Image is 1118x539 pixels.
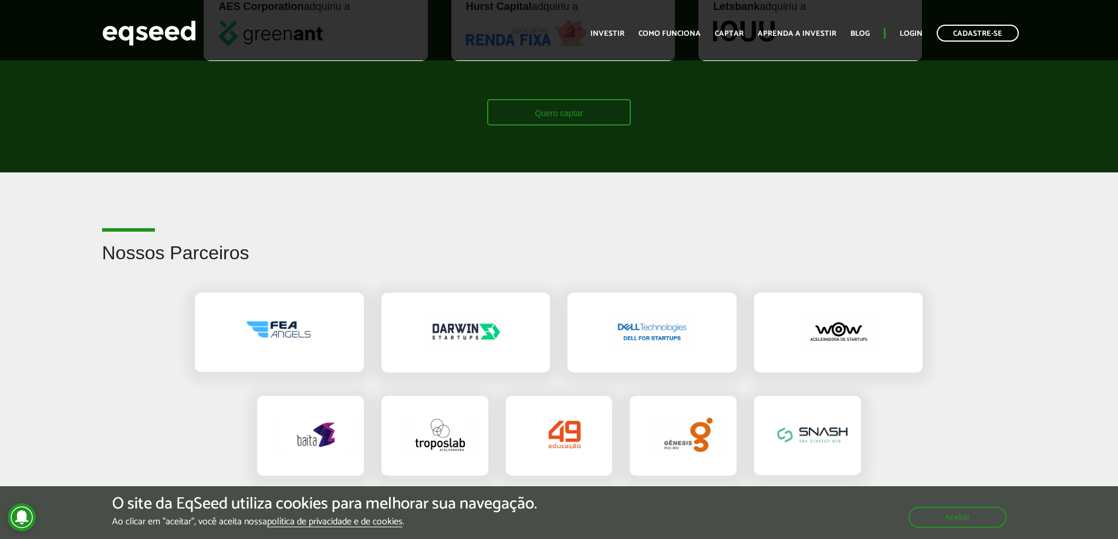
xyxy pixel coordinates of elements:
[758,30,836,38] a: Aprenda a investir
[399,413,481,456] img: Parceiro 6
[908,507,1006,528] button: Aceitar
[590,30,624,38] a: Investir
[900,30,923,38] a: Login
[487,99,631,126] a: Quero captar
[772,413,854,456] img: Parceiro 9
[102,18,196,49] img: EqSeed
[850,30,870,38] a: Blog
[112,516,537,527] p: Ao clicar em "aceitar", você aceita nossa .
[275,413,357,456] img: Parceiro 5
[937,25,1019,42] a: Cadastre-se
[425,310,507,353] img: Parceiro 2
[102,243,1016,281] h2: Nossos Parceiros
[112,495,537,513] h5: O site da EqSeed utiliza cookies para melhorar sua navegação.
[647,413,729,456] img: Parceiro 8
[238,310,320,352] img: Parceiro 1
[798,310,880,353] img: Parceiro 4
[267,517,403,527] a: política de privacidade e de cookies
[611,310,693,353] img: Parceiro 3
[639,30,701,38] a: Como funciona
[715,30,744,38] a: Captar
[523,413,606,456] img: Parceiro 7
